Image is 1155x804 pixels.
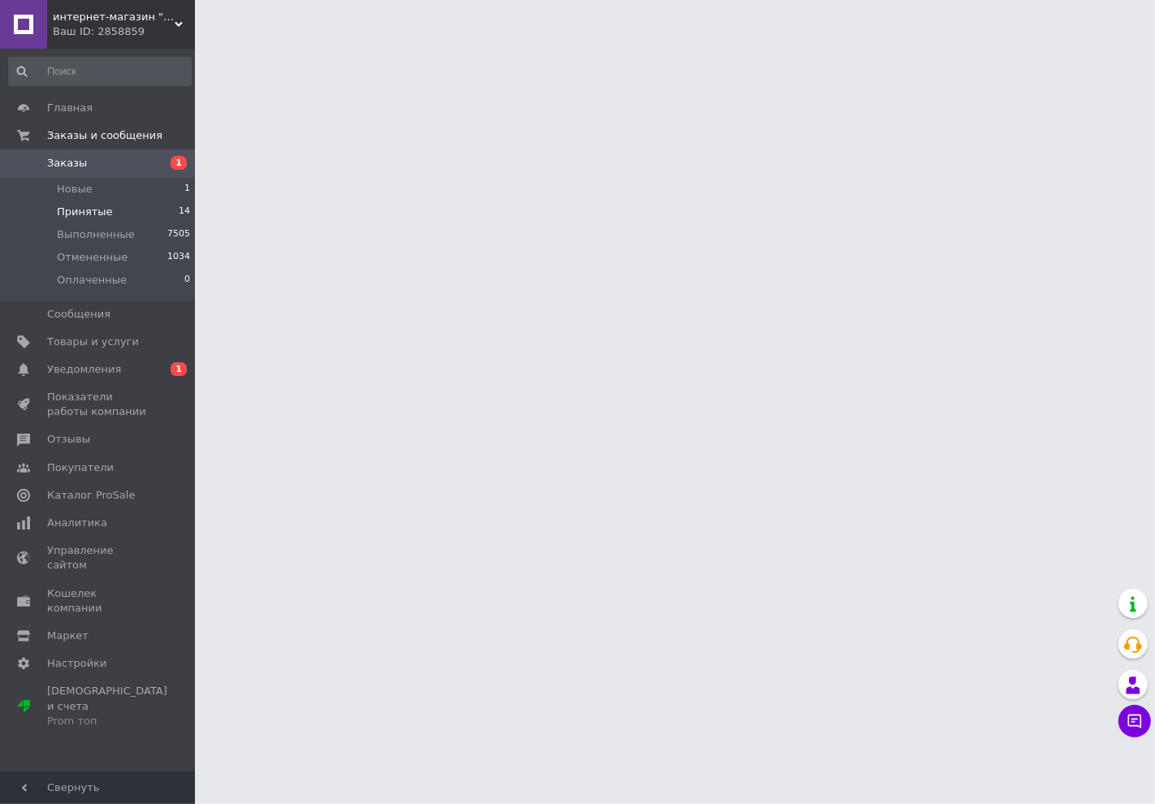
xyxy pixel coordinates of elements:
span: Уведомления [47,362,121,377]
span: Сообщения [47,307,110,322]
span: Товары и услуги [47,335,139,349]
span: [DEMOGRAPHIC_DATA] и счета [47,684,167,728]
span: 1034 [167,250,190,265]
span: Выполненные [57,227,135,242]
span: Отмененные [57,250,128,265]
span: Заказы и сообщения [47,128,162,143]
span: 7505 [167,227,190,242]
span: Каталог ProSale [47,488,135,503]
span: 1 [171,362,187,376]
span: Оплаченные [57,273,127,287]
span: 14 [179,205,190,219]
span: Отзывы [47,432,90,447]
span: Покупатели [47,460,114,475]
span: Новые [57,182,93,197]
span: Заказы [47,156,87,171]
span: Показатели работы компании [47,390,150,419]
div: Prom топ [47,714,167,728]
div: Ваш ID: 2858859 [53,24,195,39]
span: Кошелек компании [47,586,150,616]
span: Главная [47,101,93,115]
span: Настройки [47,656,106,671]
button: Чат с покупателем [1118,705,1151,737]
span: Аналитика [47,516,107,530]
span: Управление сайтом [47,543,150,573]
span: Маркет [47,629,89,643]
span: 1 [184,182,190,197]
span: интернет-магазин "Швейная фурнитура и декор" [53,10,175,24]
span: 0 [184,273,190,287]
span: 1 [171,156,187,170]
span: Принятые [57,205,113,219]
input: Поиск [8,57,192,86]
